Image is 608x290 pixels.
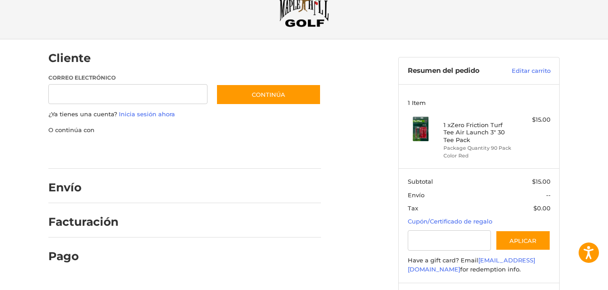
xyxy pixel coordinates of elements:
[408,204,418,212] span: Tax
[495,230,551,251] button: Aplicar
[48,126,321,135] p: O continúa con
[532,178,551,185] span: $15.00
[408,178,433,185] span: Subtotal
[48,51,101,65] h2: Cliente
[533,204,551,212] span: $0.00
[46,143,113,160] iframe: PayPal-paypal
[408,218,492,225] a: Cupón/Certificado de regalo
[408,256,551,274] div: Have a gift card? Email for redemption info.
[408,67,500,76] h3: Resumen del pedido
[199,143,267,160] iframe: PayPal-venmo
[48,249,101,263] h2: Pago
[546,191,551,199] span: --
[216,84,321,105] button: Continúa
[119,110,175,118] a: Inicia sesión ahora
[48,110,321,119] p: ¿Ya tienes una cuenta?
[515,115,551,124] div: $15.00
[443,121,513,143] h4: 1 x Zero Friction Turf Tee Air Launch 3" 30 Tee Pack
[48,181,101,195] h2: Envío
[443,152,513,160] li: Color Red
[500,67,551,76] a: Editar carrito
[408,191,424,199] span: Envío
[408,230,491,251] input: Certificado de regalo o código de cupón
[48,215,118,229] h2: Facturación
[122,143,190,160] iframe: PayPal-paylater
[48,74,207,82] label: Correo electrónico
[408,99,551,106] h3: 1 Item
[443,144,513,152] li: Package Quantity 90 Pack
